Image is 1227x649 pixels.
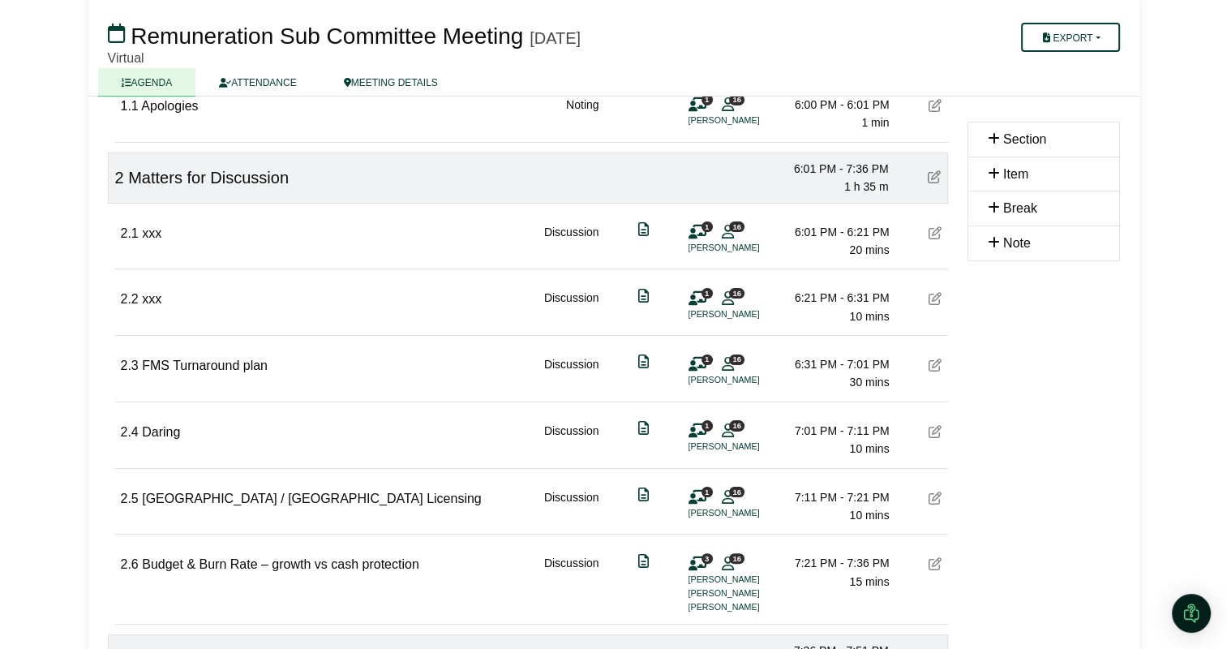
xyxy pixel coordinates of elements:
span: Break [1003,201,1037,215]
a: ATTENDANCE [195,68,320,97]
span: 3 [701,553,713,564]
div: [DATE] [530,28,581,48]
div: Discussion [544,289,599,325]
span: 1 [701,94,713,105]
div: 6:21 PM - 6:31 PM [776,289,890,307]
span: Section [1003,132,1046,146]
span: 10 mins [849,442,889,455]
div: 6:31 PM - 7:01 PM [776,355,890,373]
span: Matters for Discussion [128,169,289,187]
span: Remuneration Sub Committee Meeting [131,24,523,49]
div: 7:01 PM - 7:11 PM [776,422,890,440]
span: 2.3 [121,359,139,372]
li: [PERSON_NAME] [689,373,810,387]
span: 2.4 [121,425,139,439]
span: Virtual [108,51,144,65]
span: 2.1 [121,226,139,240]
span: 20 mins [849,243,889,256]
span: 1 min [861,116,889,129]
div: 6:01 PM - 7:36 PM [775,160,889,178]
div: Noting [566,96,598,132]
span: 2.6 [121,557,139,571]
li: [PERSON_NAME] [689,307,810,321]
li: [PERSON_NAME] [689,573,810,587]
span: 16 [729,221,744,232]
span: 16 [729,553,744,564]
div: 6:01 PM - 6:21 PM [776,223,890,241]
div: Discussion [544,422,599,458]
li: [PERSON_NAME] [689,587,810,600]
span: 10 mins [849,310,889,323]
span: 10 mins [849,509,889,522]
span: 16 [729,420,744,431]
span: 15 mins [849,575,889,588]
span: 1 [701,355,713,365]
span: 1 [701,487,713,497]
span: 16 [729,94,744,105]
span: 16 [729,487,744,497]
span: 16 [729,355,744,365]
span: [GEOGRAPHIC_DATA] / [GEOGRAPHIC_DATA] Licensing [142,492,481,505]
div: Open Intercom Messenger [1172,594,1211,633]
li: [PERSON_NAME] [689,506,810,520]
span: 2.2 [121,292,139,306]
li: [PERSON_NAME] [689,600,810,614]
span: Apologies [141,99,198,113]
div: Discussion [544,355,599,392]
li: [PERSON_NAME] [689,440,810,453]
span: xxx [142,292,161,306]
span: 1 h 35 m [844,180,888,193]
div: 6:00 PM - 6:01 PM [776,96,890,114]
span: 1 [701,221,713,232]
span: 1 [701,420,713,431]
div: 7:11 PM - 7:21 PM [776,488,890,506]
div: Discussion [544,554,599,614]
div: Discussion [544,488,599,525]
span: 1.1 [121,99,139,113]
span: 2.5 [121,492,139,505]
span: Item [1003,167,1028,181]
a: AGENDA [98,68,196,97]
a: MEETING DETAILS [320,68,461,97]
button: Export [1021,23,1119,52]
div: Discussion [544,223,599,260]
li: [PERSON_NAME] [689,114,810,127]
span: 1 [701,288,713,299]
span: xxx [142,226,161,240]
li: [PERSON_NAME] [689,241,810,255]
span: Daring [142,425,180,439]
span: Note [1003,236,1031,250]
div: 7:21 PM - 7:36 PM [776,554,890,572]
span: 16 [729,288,744,299]
span: Budget & Burn Rate – growth vs cash protection [142,557,419,571]
span: 2 [115,169,124,187]
span: FMS Turnaround plan [142,359,268,372]
span: 30 mins [849,376,889,389]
